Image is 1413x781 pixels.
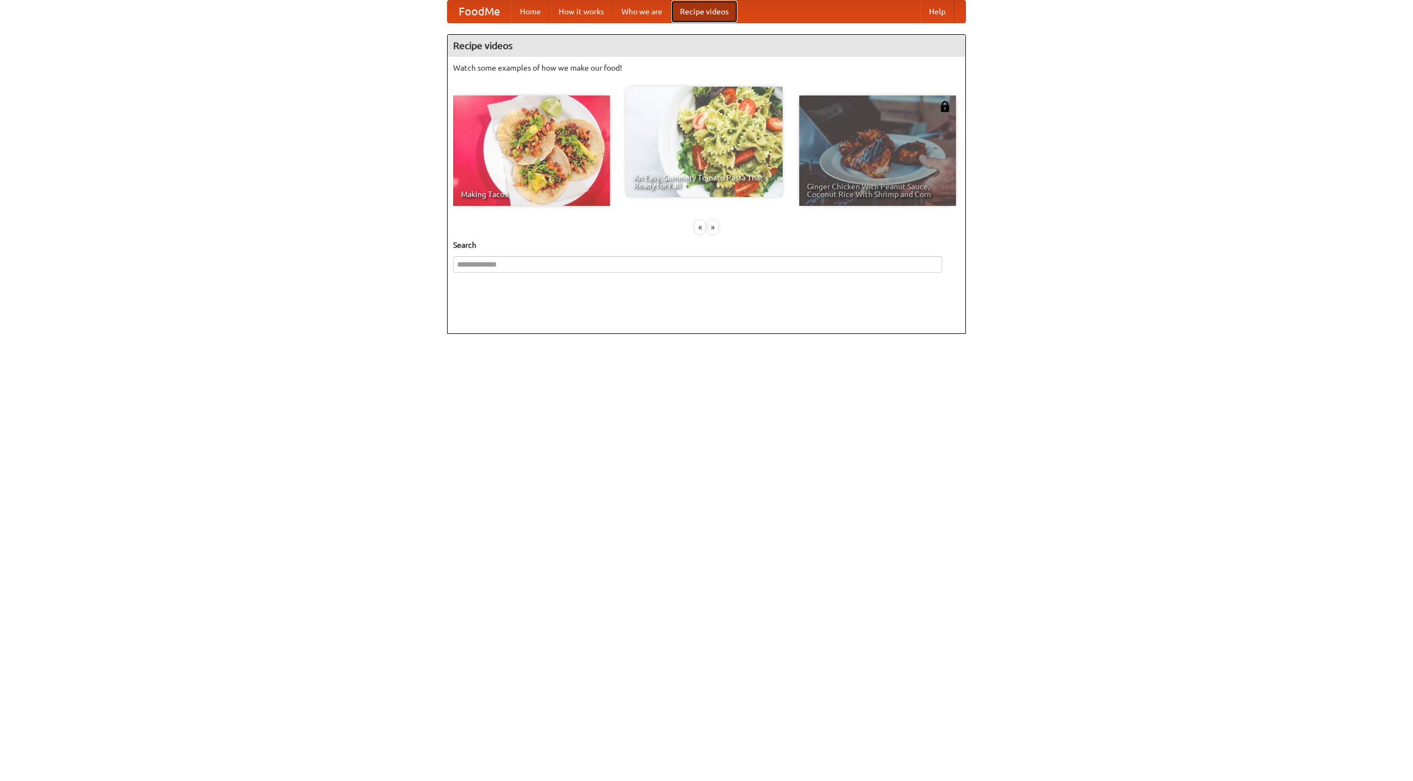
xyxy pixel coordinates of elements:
span: An Easy, Summery Tomato Pasta That's Ready for Fall [634,174,775,189]
div: » [708,220,718,234]
p: Watch some examples of how we make our food! [453,62,960,73]
a: Recipe videos [671,1,737,23]
a: Help [920,1,954,23]
h4: Recipe videos [448,35,965,57]
a: Who we are [613,1,671,23]
img: 483408.png [939,101,950,112]
a: How it works [550,1,613,23]
a: Making Tacos [453,95,610,206]
a: An Easy, Summery Tomato Pasta That's Ready for Fall [626,87,783,197]
h5: Search [453,240,960,251]
span: Making Tacos [461,190,602,198]
a: Home [511,1,550,23]
div: « [695,220,705,234]
a: FoodMe [448,1,511,23]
